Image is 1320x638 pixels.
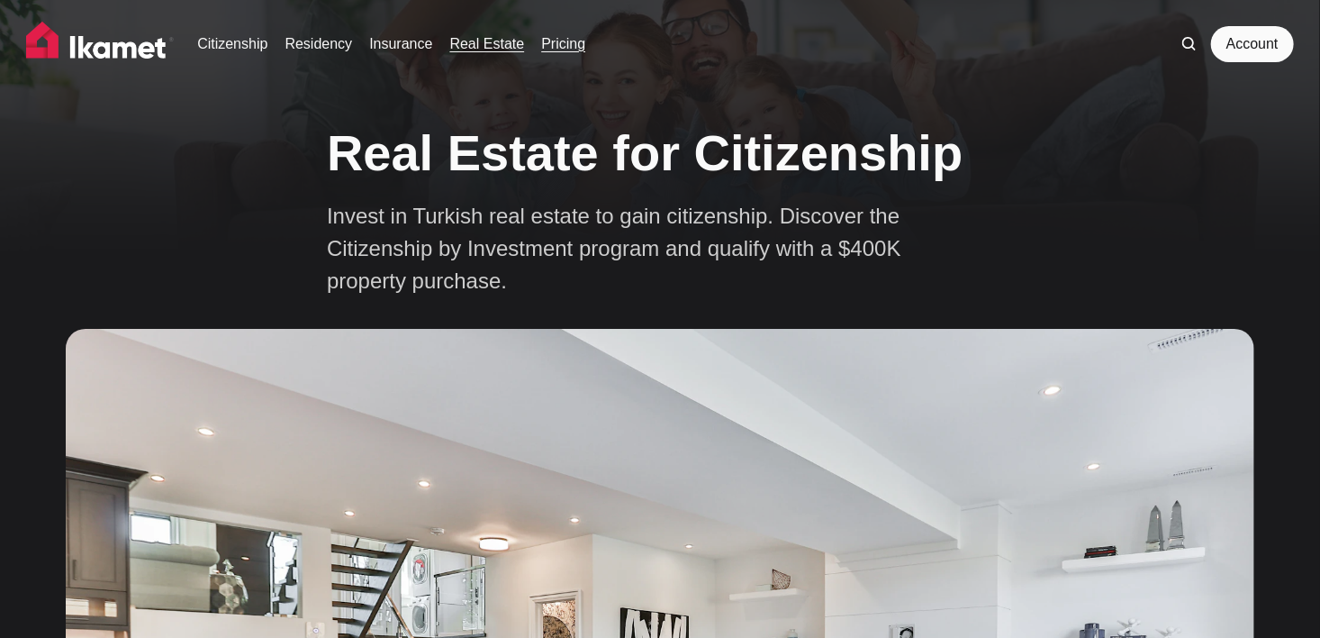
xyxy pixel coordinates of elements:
[541,33,585,55] a: Pricing
[26,22,174,67] img: Ikamet home
[1211,26,1294,62] a: Account
[327,200,957,297] p: Invest in Turkish real estate to gain citizenship. Discover the Citizenship by Investment program...
[327,123,993,183] h1: Real Estate for Citizenship
[197,33,267,55] a: Citizenship
[285,33,353,55] a: Residency
[369,33,432,55] a: Insurance
[450,33,525,55] a: Real Estate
